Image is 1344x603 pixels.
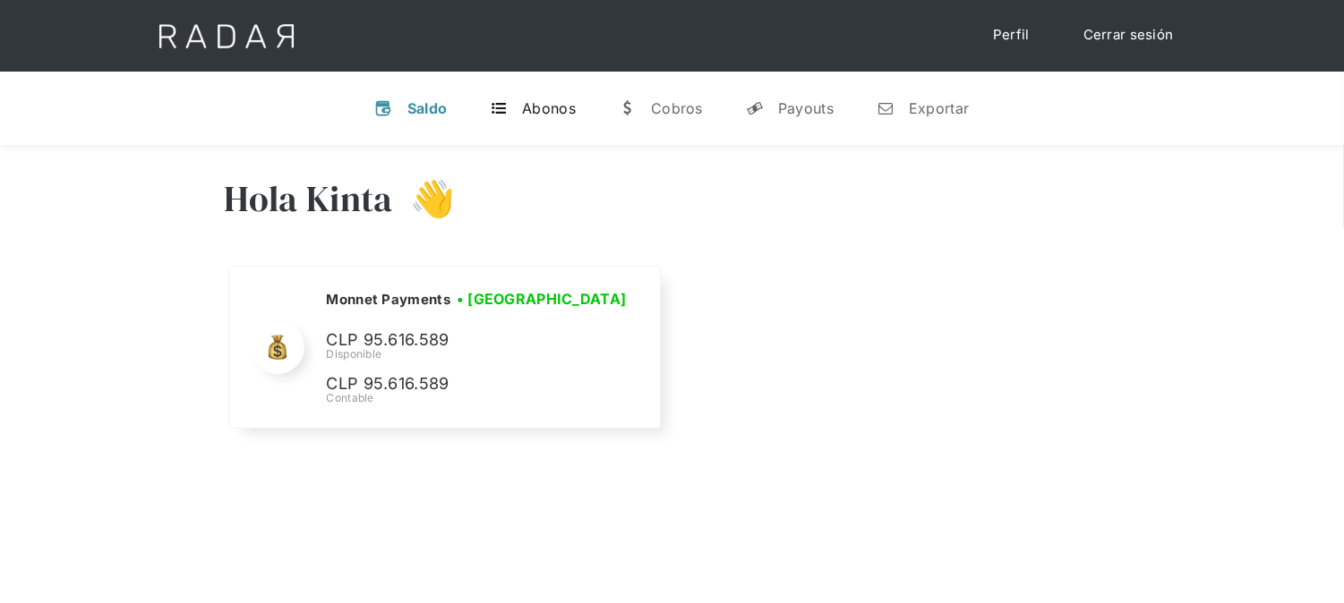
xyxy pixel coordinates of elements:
div: Payouts [778,99,834,117]
div: Disponible [326,346,632,362]
div: w [619,99,637,117]
p: CLP 95.616.589 [326,371,595,397]
h3: Hola Kinta [225,176,393,221]
a: Cerrar sesión [1066,18,1192,53]
p: CLP 95.616.589 [326,327,595,353]
div: Cobros [651,99,703,117]
div: n [877,99,895,117]
h2: Monnet Payments [326,291,450,309]
div: Abonos [522,99,576,117]
h3: • [GEOGRAPHIC_DATA] [457,288,627,310]
div: Contable [326,390,632,406]
h3: 👋 [393,176,456,221]
div: Saldo [407,99,448,117]
div: Exportar [909,99,969,117]
div: v [375,99,393,117]
div: y [746,99,764,117]
a: Perfil [975,18,1048,53]
div: t [490,99,508,117]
